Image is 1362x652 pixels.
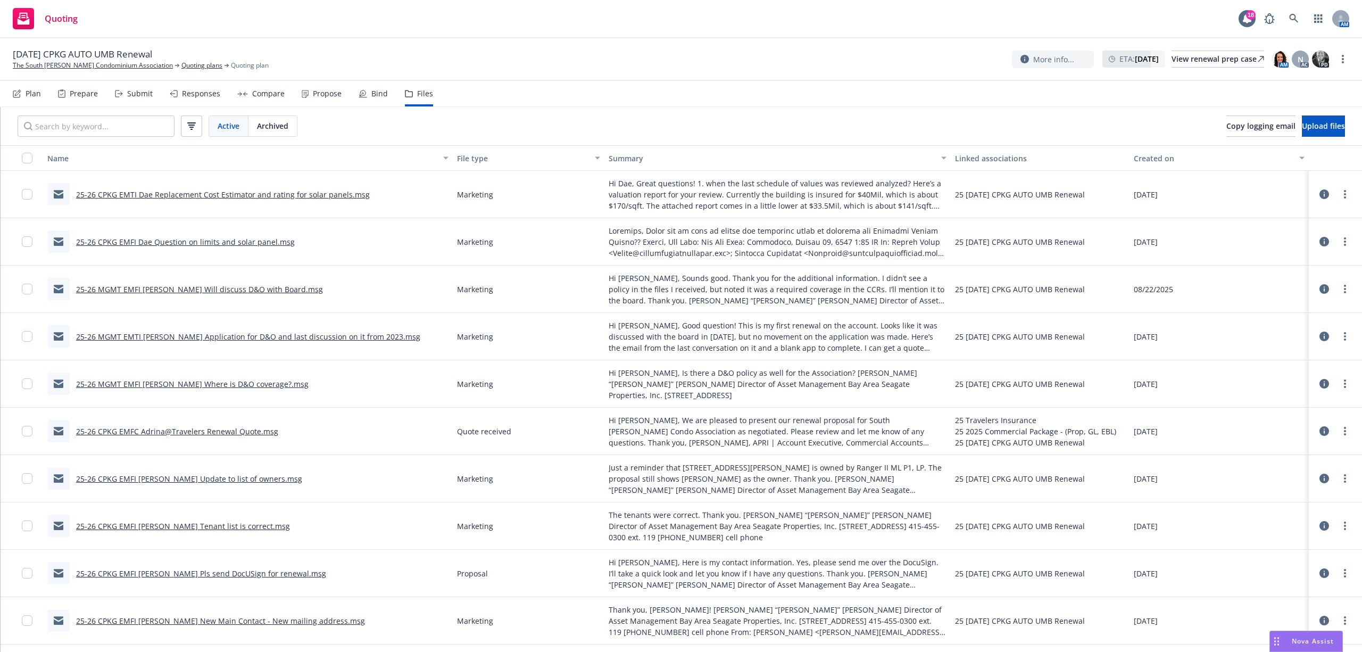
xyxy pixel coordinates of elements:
[457,331,493,342] span: Marketing
[1270,631,1283,651] div: Drag to move
[1298,54,1303,65] span: N
[1339,614,1351,627] a: more
[1339,425,1351,438] a: more
[609,178,946,211] span: Hi Dae, Great questions! 1. when the last schedule of values was reviewed analyzed? Here’s a valu...
[76,474,302,484] a: 25-26 CPKG EMFI [PERSON_NAME] Update to list of owners.msg
[955,437,1116,448] div: 25 [DATE] CPKG AUTO UMB Renewal
[1339,235,1351,248] a: more
[457,426,511,437] span: Quote received
[182,89,220,98] div: Responses
[13,61,173,70] a: The South [PERSON_NAME] Condominium Association
[1134,153,1293,164] div: Created on
[1134,615,1158,626] span: [DATE]
[76,426,278,436] a: 25-26 CPKG EMFC Adrina@Travelers Renewal Quote.msg
[76,237,295,247] a: 25-26 CPKG EMFI Dae Question on limits and solar panel.msg
[955,568,1085,579] div: 25 [DATE] CPKG AUTO UMB Renewal
[955,378,1085,390] div: 25 [DATE] CPKG AUTO UMB Renewal
[1134,426,1158,437] span: [DATE]
[1134,284,1173,295] span: 08/22/2025
[18,115,175,137] input: Search by keyword...
[22,331,32,342] input: Toggle Row Selected
[457,378,493,390] span: Marketing
[955,426,1116,437] div: 25 2025 Commercial Package - (Prop, GL, EBL)
[1172,51,1264,67] div: View renewal prep case
[127,89,153,98] div: Submit
[47,153,437,164] div: Name
[609,509,946,543] span: The tenants were correct. Thank you. [PERSON_NAME] “[PERSON_NAME]” [PERSON_NAME] Director of Asse...
[22,236,32,247] input: Toggle Row Selected
[609,604,946,638] span: Thank you, [PERSON_NAME]! [PERSON_NAME] “[PERSON_NAME]” [PERSON_NAME] Director of Asset Managemen...
[181,61,222,70] a: Quoting plans
[457,615,493,626] span: Marketing
[76,284,323,294] a: 25-26 MGMT EMFI [PERSON_NAME] Will discuss D&O with Board.msg
[1134,521,1158,532] span: [DATE]
[955,473,1085,484] div: 25 [DATE] CPKG AUTO UMB Renewal
[1119,53,1159,64] span: ETA :
[609,462,946,496] span: Just a reminder that [STREET_ADDRESS][PERSON_NAME] is owned by Ranger II ML P1, LP. The proposal ...
[22,153,32,163] input: Select all
[76,616,365,626] a: 25-26 CPKG EMFI [PERSON_NAME] New Main Contact - New mailing address.msg
[1259,8,1280,29] a: Report a Bug
[1135,54,1159,64] strong: [DATE]
[1226,115,1295,137] button: Copy logging email
[45,14,78,23] span: Quoting
[371,89,388,98] div: Bind
[951,145,1130,171] button: Linked associations
[1226,121,1295,131] span: Copy logging email
[257,120,288,131] span: Archived
[22,473,32,484] input: Toggle Row Selected
[955,236,1085,247] div: 25 [DATE] CPKG AUTO UMB Renewal
[955,415,1116,426] div: 25 Travelers Insurance
[9,4,82,34] a: Quoting
[453,145,604,171] button: File type
[1134,473,1158,484] span: [DATE]
[218,120,239,131] span: Active
[955,153,1126,164] div: Linked associations
[26,89,41,98] div: Plan
[1134,568,1158,579] span: [DATE]
[609,273,946,306] span: Hi [PERSON_NAME], Sounds good. Thank you for the additional information. I didn’t see a policy in...
[1134,378,1158,390] span: [DATE]
[1292,637,1334,646] span: Nova Assist
[604,145,951,171] button: Summary
[313,89,342,98] div: Propose
[955,615,1085,626] div: 25 [DATE] CPKG AUTO UMB Renewal
[609,415,946,448] span: Hi [PERSON_NAME], We are pleased to present our renewal proposal for South [PERSON_NAME] Condo As...
[1339,188,1351,201] a: more
[1134,189,1158,200] span: [DATE]
[1339,519,1351,532] a: more
[22,284,32,294] input: Toggle Row Selected
[955,521,1085,532] div: 25 [DATE] CPKG AUTO UMB Renewal
[76,189,370,200] a: 25-26 CPKG EMTI Dae Replacement Cost Estimator and rating for solar panels.msg
[1336,53,1349,65] a: more
[1302,115,1345,137] button: Upload files
[1339,472,1351,485] a: more
[76,521,290,531] a: 25-26 CPKG EMFI [PERSON_NAME] Tenant list is correct.msg
[22,615,32,626] input: Toggle Row Selected
[22,568,32,579] input: Toggle Row Selected
[457,153,588,164] div: File type
[1269,631,1343,652] button: Nova Assist
[1130,145,1309,171] button: Created on
[1134,236,1158,247] span: [DATE]
[1172,51,1264,68] a: View renewal prep case
[1134,331,1158,342] span: [DATE]
[457,521,493,532] span: Marketing
[609,367,946,401] span: Hi [PERSON_NAME], Is there a D&O policy as well for the Association? [PERSON_NAME] “[PERSON_NAME]...
[1302,121,1345,131] span: Upload files
[457,189,493,200] span: Marketing
[1339,377,1351,390] a: more
[457,236,493,247] span: Marketing
[1308,8,1329,29] a: Switch app
[609,225,946,259] span: Loremips, Dolor sit am cons ad elitse doe temporinc utlab et dolorema ali Enimadmi Veniam Quisno?...
[22,378,32,389] input: Toggle Row Selected
[457,568,488,579] span: Proposal
[22,189,32,200] input: Toggle Row Selected
[1283,8,1305,29] a: Search
[231,61,269,70] span: Quoting plan
[609,153,935,164] div: Summary
[252,89,285,98] div: Compare
[1339,330,1351,343] a: more
[955,331,1085,342] div: 25 [DATE] CPKG AUTO UMB Renewal
[457,473,493,484] span: Marketing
